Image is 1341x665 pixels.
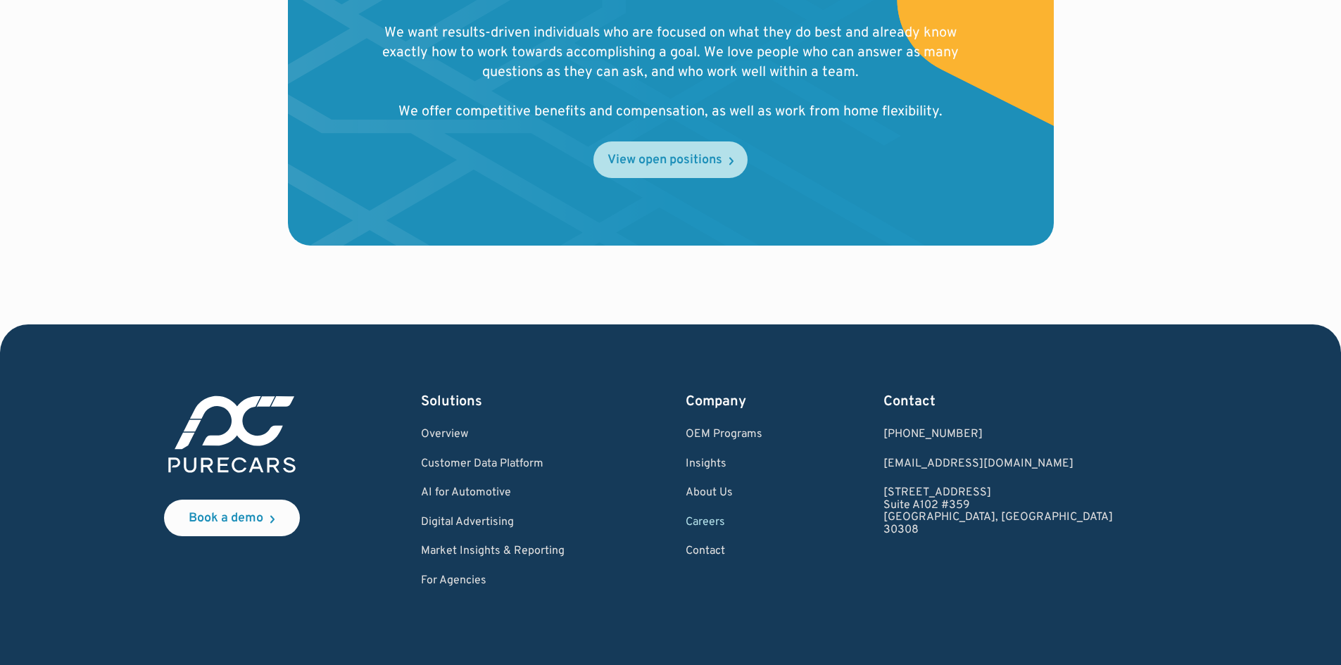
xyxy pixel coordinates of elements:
[378,23,964,122] p: We want results-driven individuals who are focused on what they do best and already know exactly ...
[421,517,565,529] a: Digital Advertising
[883,429,1113,441] div: [PHONE_NUMBER]
[164,392,300,477] img: purecars logo
[883,392,1113,412] div: Contact
[607,154,722,167] div: View open positions
[421,575,565,588] a: For Agencies
[686,545,762,558] a: Contact
[421,545,565,558] a: Market Insights & Reporting
[883,487,1113,536] a: [STREET_ADDRESS]Suite A102 #359[GEOGRAPHIC_DATA], [GEOGRAPHIC_DATA]30308
[686,487,762,500] a: About Us
[164,500,300,536] a: Book a demo
[421,458,565,471] a: Customer Data Platform
[686,429,762,441] a: OEM Programs
[421,487,565,500] a: AI for Automotive
[593,141,748,178] a: View open positions
[421,392,565,412] div: Solutions
[686,458,762,471] a: Insights
[686,517,762,529] a: Careers
[883,458,1113,471] a: Email us
[686,392,762,412] div: Company
[189,512,263,525] div: Book a demo
[421,429,565,441] a: Overview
